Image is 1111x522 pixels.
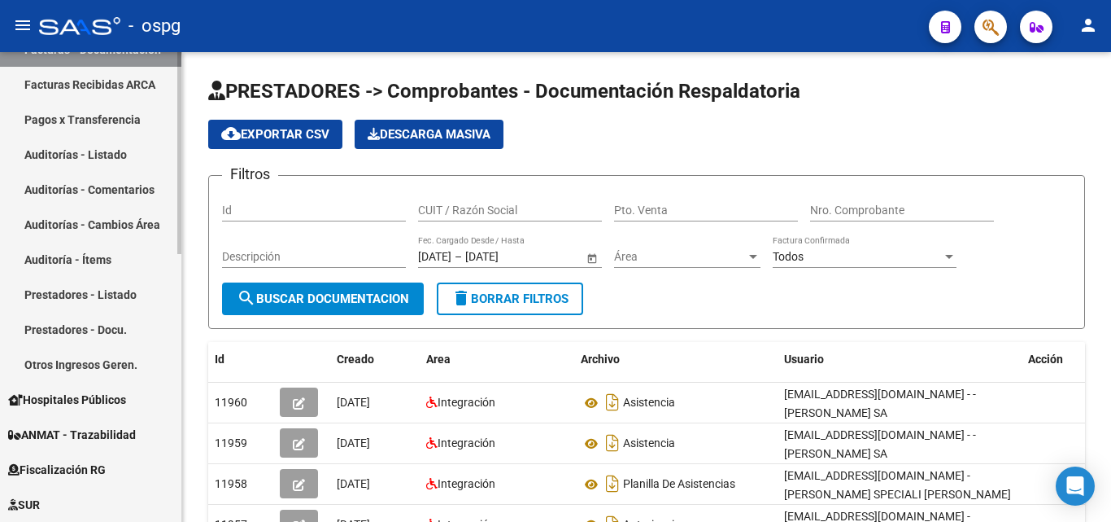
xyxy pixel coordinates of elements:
[337,353,374,366] span: Creado
[455,250,462,264] span: –
[355,120,503,149] button: Descarga Masiva
[420,342,574,377] datatable-header-cell: Area
[581,353,620,366] span: Archivo
[784,469,1011,501] span: [EMAIL_ADDRESS][DOMAIN_NAME] - [PERSON_NAME] SPECIALI [PERSON_NAME]
[208,120,342,149] button: Exportar CSV
[129,8,181,44] span: - ospg
[465,250,545,264] input: Fecha fin
[215,477,247,490] span: 11958
[337,477,370,490] span: [DATE]
[602,430,623,456] i: Descargar documento
[437,283,583,315] button: Borrar Filtros
[8,461,106,479] span: Fiscalización RG
[1078,15,1098,35] mat-icon: person
[623,437,675,450] span: Asistencia
[602,471,623,497] i: Descargar documento
[208,342,273,377] datatable-header-cell: Id
[337,396,370,409] span: [DATE]
[623,478,735,491] span: Planilla De Asistencias
[8,391,126,409] span: Hospitales Públicos
[221,124,241,143] mat-icon: cloud_download
[778,342,1022,377] datatable-header-cell: Usuario
[337,436,370,450] span: [DATE]
[614,250,746,264] span: Área
[1022,342,1103,377] datatable-header-cell: Acción
[8,426,136,444] span: ANMAT - Trazabilidad
[208,80,800,103] span: PRESTADORES -> Comprobantes - Documentación Respaldatoria
[237,288,256,308] mat-icon: search
[438,396,495,409] span: Integración
[355,120,503,149] app-download-masive: Descarga masiva de comprobantes (adjuntos)
[1028,353,1063,366] span: Acción
[221,127,329,142] span: Exportar CSV
[8,496,40,514] span: SUR
[784,353,824,366] span: Usuario
[623,397,675,410] span: Asistencia
[330,342,420,377] datatable-header-cell: Creado
[784,388,976,419] span: [EMAIL_ADDRESS][DOMAIN_NAME] - - [PERSON_NAME] SA
[426,353,451,366] span: Area
[451,292,569,306] span: Borrar Filtros
[222,163,278,186] h3: Filtros
[784,428,976,460] span: [EMAIL_ADDRESS][DOMAIN_NAME] - - [PERSON_NAME] SA
[583,249,600,266] button: Open calendar
[215,353,224,366] span: Id
[574,342,778,377] datatable-header-cell: Archivo
[438,436,495,450] span: Integración
[368,127,490,142] span: Descarga Masiva
[1056,467,1095,506] div: Open Intercom Messenger
[222,283,424,315] button: Buscar Documentacion
[215,396,247,409] span: 11960
[451,288,471,308] mat-icon: delete
[237,292,409,306] span: Buscar Documentacion
[773,250,804,263] span: Todos
[418,250,451,264] input: Fecha inicio
[215,436,247,450] span: 11959
[602,389,623,415] i: Descargar documento
[13,15,33,35] mat-icon: menu
[438,477,495,490] span: Integración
